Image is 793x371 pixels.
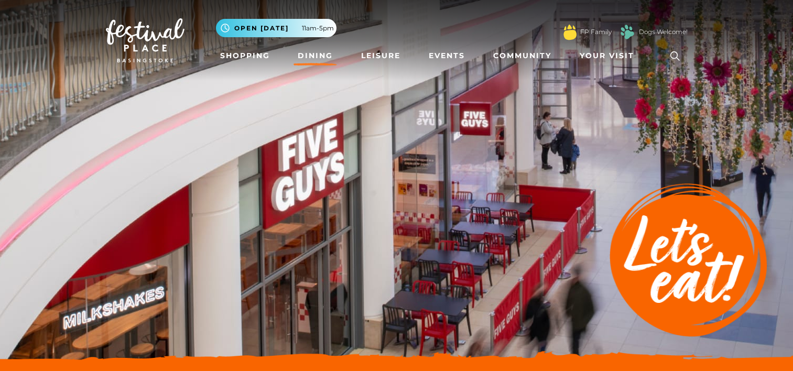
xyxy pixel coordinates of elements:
a: Dining [294,46,337,66]
a: Shopping [216,46,274,66]
a: Dogs Welcome! [639,27,688,37]
a: Leisure [357,46,405,66]
span: 11am-5pm [302,24,334,33]
button: Open [DATE] 11am-5pm [216,19,336,37]
a: Events [425,46,469,66]
span: Open [DATE] [234,24,289,33]
a: FP Family [580,27,612,37]
a: Your Visit [575,46,644,66]
img: Festival Place Logo [106,18,184,62]
a: Community [489,46,556,66]
span: Your Visit [580,50,634,61]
